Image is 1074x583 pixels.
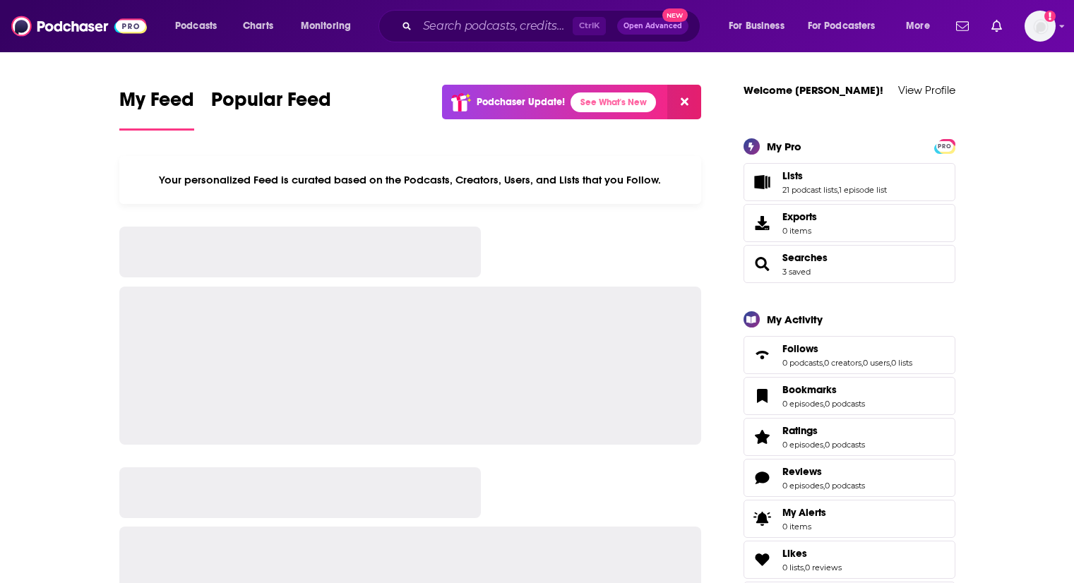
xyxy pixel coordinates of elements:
a: 0 creators [824,358,861,368]
a: 0 lists [782,563,804,572]
a: Bookmarks [748,386,777,406]
a: Likes [748,550,777,570]
a: My Feed [119,88,194,131]
a: Lists [748,172,777,192]
a: 21 podcast lists [782,185,837,195]
a: 0 podcasts [825,440,865,450]
a: Searches [782,251,828,264]
span: , [890,358,891,368]
button: open menu [165,15,235,37]
span: Ratings [744,418,955,456]
div: Search podcasts, credits, & more... [392,10,714,42]
span: More [906,16,930,36]
button: open menu [896,15,948,37]
span: Exports [748,213,777,233]
a: See What's New [571,92,656,112]
button: open menu [291,15,369,37]
span: Follows [782,342,818,355]
span: Monitoring [301,16,351,36]
img: Podchaser - Follow, Share and Rate Podcasts [11,13,147,40]
a: 0 reviews [805,563,842,572]
span: 0 items [782,226,817,236]
span: My Alerts [748,509,777,529]
a: Welcome [PERSON_NAME]! [744,83,883,97]
span: My Alerts [782,506,826,519]
span: , [823,481,825,491]
span: Likes [782,547,807,560]
span: , [823,399,825,409]
a: Charts [234,15,282,37]
span: , [823,440,825,450]
div: My Pro [767,140,801,153]
a: Reviews [748,468,777,488]
a: 0 users [863,358,890,368]
span: Lists [744,163,955,201]
span: , [804,563,805,572]
a: Searches [748,254,777,274]
a: 1 episode list [839,185,887,195]
span: Charts [243,16,273,36]
span: Podcasts [175,16,217,36]
a: Bookmarks [782,383,865,396]
span: Popular Feed [211,88,331,120]
span: New [662,8,688,22]
div: Your personalized Feed is curated based on the Podcasts, Creators, Users, and Lists that you Follow. [119,156,702,204]
svg: Add a profile image [1044,11,1056,22]
span: Ratings [782,424,818,437]
a: PRO [936,140,953,150]
span: Reviews [744,459,955,497]
a: 0 episodes [782,440,823,450]
button: open menu [799,15,896,37]
a: Reviews [782,465,865,478]
span: Searches [744,245,955,283]
a: 3 saved [782,267,811,277]
a: 0 episodes [782,399,823,409]
a: 0 podcasts [825,481,865,491]
img: User Profile [1025,11,1056,42]
a: View Profile [898,83,955,97]
button: Open AdvancedNew [617,18,688,35]
span: Exports [782,210,817,223]
span: Open Advanced [623,23,682,30]
a: Likes [782,547,842,560]
a: Show notifications dropdown [986,14,1008,38]
a: 0 podcasts [782,358,823,368]
span: Lists [782,169,803,182]
button: open menu [719,15,802,37]
div: My Activity [767,313,823,326]
a: My Alerts [744,500,955,538]
a: 0 lists [891,358,912,368]
span: Reviews [782,465,822,478]
a: 0 episodes [782,481,823,491]
input: Search podcasts, credits, & more... [417,15,573,37]
span: , [823,358,824,368]
a: Exports [744,204,955,242]
a: Follows [748,345,777,365]
a: Show notifications dropdown [950,14,974,38]
span: Bookmarks [744,377,955,415]
span: Logged in as Lydia_Gustafson [1025,11,1056,42]
span: PRO [936,141,953,152]
span: , [861,358,863,368]
a: Popular Feed [211,88,331,131]
p: Podchaser Update! [477,96,565,108]
a: Ratings [782,424,865,437]
span: For Podcasters [808,16,876,36]
span: Follows [744,336,955,374]
button: Show profile menu [1025,11,1056,42]
a: Ratings [748,427,777,447]
span: My Feed [119,88,194,120]
span: , [837,185,839,195]
span: Bookmarks [782,383,837,396]
span: 0 items [782,522,826,531]
span: For Business [729,16,784,36]
a: Lists [782,169,887,182]
span: Likes [744,541,955,579]
span: Ctrl K [573,17,606,35]
a: Follows [782,342,912,355]
a: 0 podcasts [825,399,865,409]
